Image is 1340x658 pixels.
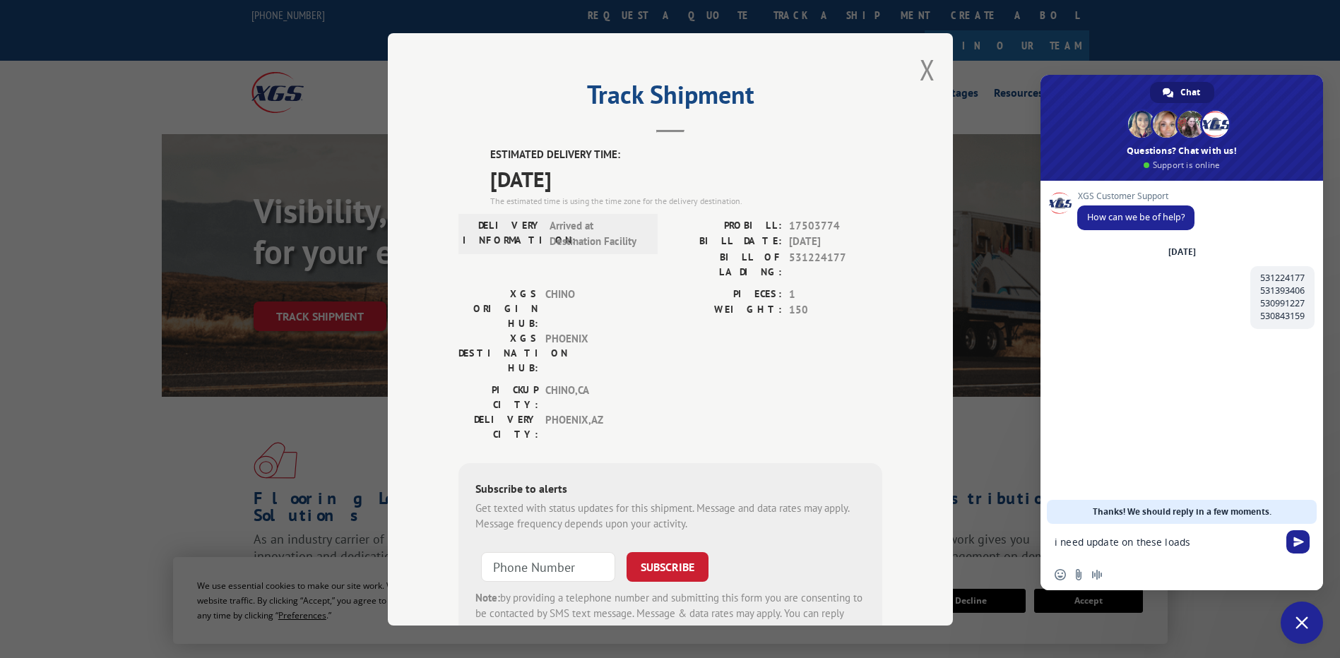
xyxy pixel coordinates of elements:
button: Close modal [920,51,935,88]
div: Chat [1150,82,1214,103]
span: XGS Customer Support [1077,191,1194,201]
span: Chat [1180,82,1200,103]
span: [DATE] [490,162,882,194]
span: PHOENIX , AZ [545,412,641,441]
input: Phone Number [481,551,615,581]
label: DELIVERY CITY: [458,412,538,441]
label: DELIVERY INFORMATION: [463,217,542,249]
div: Subscribe to alerts [475,479,865,500]
label: PROBILL: [670,217,782,234]
button: SUBSCRIBE [627,551,708,581]
span: Send [1286,530,1310,554]
span: CHINO , CA [545,382,641,412]
label: WEIGHT: [670,302,782,318]
label: ESTIMATED DELIVERY TIME: [490,147,882,163]
span: Audio message [1091,569,1103,580]
label: PIECES: [670,286,782,302]
span: 17503774 [789,217,882,234]
label: BILL DATE: [670,234,782,250]
label: PICKUP CITY: [458,382,538,412]
span: Arrived at Destination Facility [550,217,645,249]
label: XGS DESTINATION HUB: [458,330,538,375]
span: 1 [789,286,882,302]
span: How can we be of help? [1087,211,1185,223]
div: Close chat [1281,602,1323,644]
label: BILL OF LADING: [670,249,782,279]
span: Thanks! We should reply in a few moments. [1093,500,1271,524]
span: 531224177 [789,249,882,279]
span: [DATE] [789,234,882,250]
span: 150 [789,302,882,318]
span: Insert an emoji [1055,569,1066,580]
div: by providing a telephone number and submitting this form you are consenting to be contacted by SM... [475,590,865,638]
strong: Note: [475,590,500,604]
div: [DATE] [1168,248,1196,256]
div: The estimated time is using the time zone for the delivery destination. [490,194,882,207]
h2: Track Shipment [458,85,882,112]
div: Get texted with status updates for this shipment. Message and data rates may apply. Message frequ... [475,500,865,532]
span: CHINO [545,286,641,330]
span: 531224177 531393406 530991227 530843159 [1260,272,1305,322]
label: XGS ORIGIN HUB: [458,286,538,330]
span: PHOENIX [545,330,641,375]
textarea: Compose your message... [1055,536,1278,549]
span: Send a file [1073,569,1084,580]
